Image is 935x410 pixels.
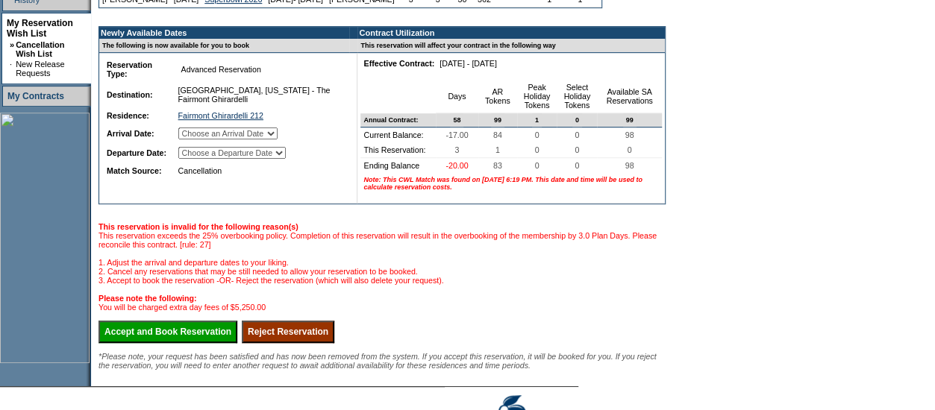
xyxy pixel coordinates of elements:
span: 98 [622,158,637,173]
span: 0 [531,158,542,173]
td: Newly Available Dates [99,27,349,39]
a: New Release Requests [16,60,64,78]
b: Effective Contract: [363,59,434,68]
td: Contract Utilization [357,27,665,39]
b: Departure Date: [107,148,166,157]
a: My Reservation Wish List [7,18,73,39]
td: Available SA Reservations [597,80,662,113]
span: 1 [532,113,542,127]
b: Match Source: [107,166,161,175]
td: Current Balance: [360,127,435,142]
b: Reservation Type: [107,60,152,78]
td: Cancellation [175,163,345,178]
span: 3 [451,142,462,157]
span: 84 [490,127,505,142]
span: This reservation exceeds the 25% overbooking policy. Completion of this reservation will result i... [98,222,657,312]
span: 0 [531,127,542,142]
span: *Please note, your request has been satisfied and has now been removed from the system. If you ac... [98,352,657,370]
b: Destination: [107,90,153,99]
b: Residence: [107,111,149,120]
td: [GEOGRAPHIC_DATA], [US_STATE] - The Fairmont Ghirardelli [175,83,345,107]
nobr: [DATE] - [DATE] [440,59,497,68]
td: Peak Holiday Tokens [517,80,557,113]
span: 0 [572,158,582,173]
span: 1 [492,142,503,157]
td: This Reservation: [360,142,435,158]
span: 0 [531,142,542,157]
span: 0 [572,113,582,127]
a: Cancellation Wish List [16,40,64,58]
b: » [10,40,14,49]
span: Advanced Reservation [178,62,264,77]
td: · [10,60,14,78]
span: 0 [572,142,582,157]
td: This reservation will affect your contract in the following way [357,39,665,53]
td: Ending Balance [360,158,435,173]
span: -20.00 [443,158,471,173]
td: The following is now available for you to book [99,39,349,53]
td: Annual Contract: [360,113,435,127]
b: Please note the following: [98,294,196,303]
td: Days [436,80,478,113]
span: 83 [490,158,505,173]
a: My Contracts [7,91,64,101]
input: Reject Reservation [242,321,334,343]
span: 99 [623,113,637,127]
td: AR Tokens [478,80,517,113]
span: -17.00 [443,127,471,142]
td: Note: This CWL Match was found on [DATE] 6:19 PM. This date and time will be used to calculate re... [360,173,662,194]
b: Arrival Date: [107,129,154,138]
span: 58 [450,113,463,127]
span: 99 [491,113,504,127]
input: Accept and Book Reservation [98,321,237,343]
span: 0 [572,127,582,142]
a: Fairmont Ghirardelli 212 [178,111,263,120]
td: Select Holiday Tokens [557,80,597,113]
span: 0 [625,142,635,157]
b: This reservation is invalid for the following reason(s) [98,222,298,231]
span: 98 [622,127,637,142]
